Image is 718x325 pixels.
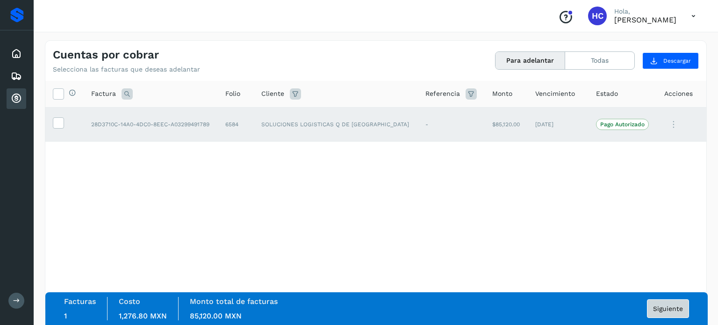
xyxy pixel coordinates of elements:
div: Embarques [7,66,26,87]
div: Cuentas por cobrar [7,88,26,109]
p: Hola, [614,7,676,15]
span: Monto [492,89,512,99]
span: 85,120.00 MXN [190,311,242,320]
div: Inicio [7,43,26,64]
p: Selecciona las facturas que deseas adelantar [53,65,200,73]
td: - [418,107,485,142]
td: [DATE] [528,107,589,142]
button: Descargar [642,52,699,69]
span: Cliente [261,89,284,99]
p: Pago Autorizado [600,121,645,128]
td: 28D3710C-14A0-4DC0-8EEC-A03299491789 [84,107,218,142]
button: Siguiente [647,299,689,318]
label: Costo [119,297,140,306]
h4: Cuentas por cobrar [53,48,159,62]
label: Monto total de facturas [190,297,278,306]
span: Descargar [663,57,691,65]
span: Acciones [664,89,693,99]
td: 6584 [218,107,254,142]
span: 1,276.80 MXN [119,311,167,320]
span: 1 [64,311,67,320]
span: Folio [225,89,240,99]
span: Vencimiento [535,89,575,99]
button: Todas [565,52,634,69]
label: Facturas [64,297,96,306]
span: Factura [91,89,116,99]
span: Siguiente [653,305,683,312]
td: $85,120.00 [485,107,528,142]
td: SOLUCIONES LOGISTICAS Q DE [GEOGRAPHIC_DATA] [254,107,418,142]
button: Para adelantar [495,52,565,69]
p: HECTOR CALDERON DELGADO [614,15,676,24]
span: Estado [596,89,618,99]
span: Referencia [425,89,460,99]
